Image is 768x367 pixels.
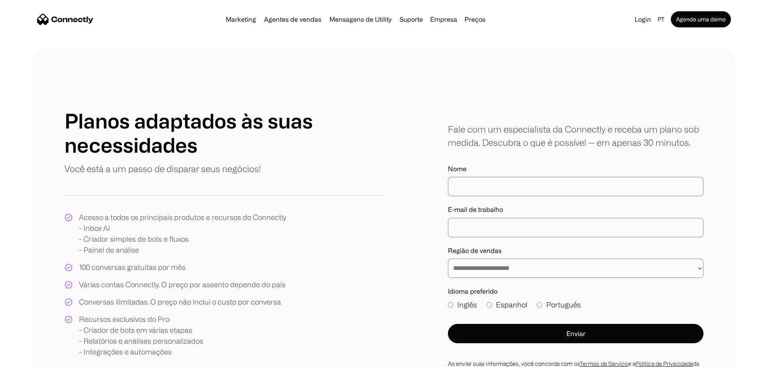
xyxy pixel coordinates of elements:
[79,262,185,273] div: 100 conversas gratuitas por mês
[448,302,453,307] input: Inglês
[37,13,94,25] a: home
[448,288,703,295] label: Idioma preferido
[448,299,477,310] label: Inglês
[16,353,48,364] ul: Language list
[428,14,460,25] div: Empresa
[448,247,703,255] label: Região de vendas
[79,279,285,290] div: Várias contas Connectly. O preço por assento depende do país
[487,299,527,310] label: Espanhol
[430,14,457,25] div: Empresa
[671,11,731,27] a: Agende uma demo
[658,14,664,25] div: pt
[654,14,669,25] div: pt
[580,361,628,367] a: Termos de Serviço
[448,122,703,149] div: Fale com um especialista da Connectly e receba um plano sob medida. Descubra o que é possível — e...
[65,109,384,157] h1: Planos adaptados às suas necessidades
[79,297,281,307] div: Conversas ilimitadas. O preço não inclui o custo por conversa
[8,352,48,364] aside: Language selected: Português (Brasil)
[635,361,693,367] a: Política de Privacidade
[448,324,703,343] button: Enviar
[223,16,259,23] a: Marketing
[487,302,492,307] input: Espanhol
[396,16,426,23] a: Suporte
[537,302,542,307] input: Português
[461,16,489,23] a: Preços
[65,162,261,175] p: Você está a um passo de disparar seus negócios!
[631,14,654,25] a: Login
[448,206,703,214] label: E-mail de trabalho
[326,16,395,23] a: Mensagens de Utility
[261,16,325,23] a: Agentes de vendas
[537,299,581,310] label: Português
[448,165,703,173] label: Nome
[79,212,286,255] div: Acesso a todos os principais produtos e recursos do Connectly - Inbox AI - Criador simples de bot...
